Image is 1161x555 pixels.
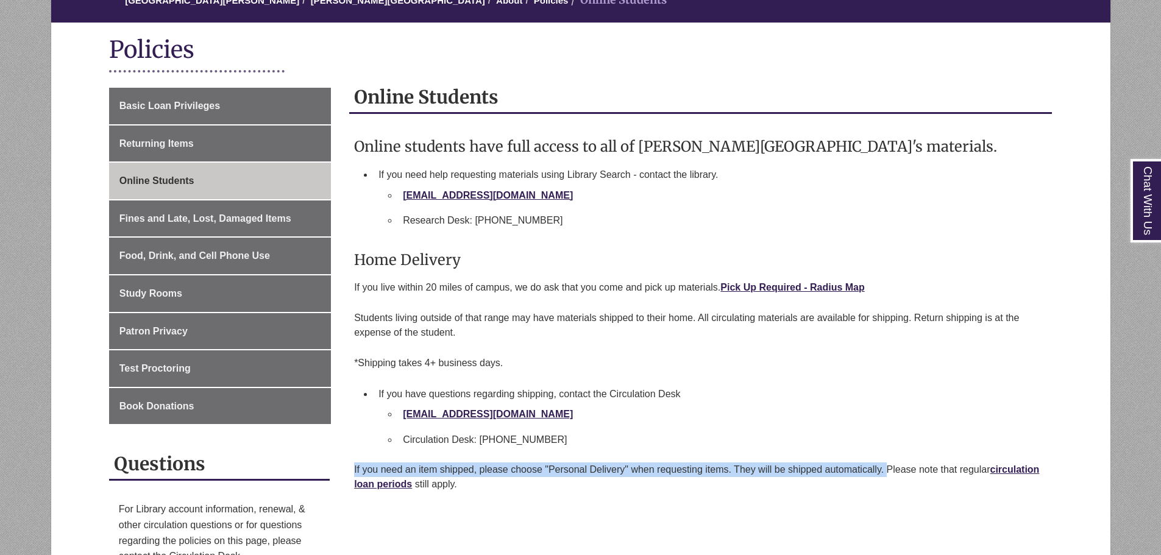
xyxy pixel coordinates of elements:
h2: Online Students [349,82,1052,114]
a: Study Rooms [109,275,331,312]
li: If you need help requesting materials using Library Search - contact the library. [374,162,1047,238]
li: If you have questions regarding shipping, contact the Circulation Desk [374,381,1047,458]
p: If you need an item shipped, please choose "Personal Delivery" when requesting items. They will b... [354,458,1047,497]
a: [EMAIL_ADDRESS][DOMAIN_NAME] [403,190,573,200]
a: Food, Drink, and Cell Phone Use [109,238,331,274]
li: Research Desk: [PHONE_NUMBER] [398,208,1042,233]
h2: Questions [109,448,330,481]
h3: Home Delivery [354,250,1047,269]
span: Fines and Late, Lost, Damaged Items [119,213,291,224]
span: Study Rooms [119,288,182,299]
p: *Shipping takes 4+ business days. [354,351,1047,375]
span: Returning Items [119,138,194,149]
div: Guide Page Menu [109,88,331,424]
p: If you live within 20 miles of campus, we do ask that you come and pick up materials. [354,275,1047,300]
a: Pick Up Required - Radius Map [720,282,864,292]
h1: Policies [109,35,1053,67]
a: Online Students [109,163,331,199]
span: Food, Drink, and Cell Phone Use [119,250,270,261]
p: Students living outside of that range may have materials shipped to their home. All circulating m... [354,306,1047,345]
span: Basic Loan Privileges [119,101,220,111]
a: Book Donations [109,388,331,425]
a: Patron Privacy [109,313,331,350]
a: Fines and Late, Lost, Damaged Items [109,200,331,237]
a: circulation loan periods [354,464,1039,489]
span: Book Donations [119,401,194,411]
span: Patron Privacy [119,326,188,336]
a: [EMAIL_ADDRESS][DOMAIN_NAME] [403,409,573,419]
a: Test Proctoring [109,350,331,387]
li: Circulation Desk: [PHONE_NUMBER] [398,427,1042,453]
h3: Online students have full access to all of [PERSON_NAME][GEOGRAPHIC_DATA]'s materials. [354,137,1047,156]
span: Online Students [119,175,194,186]
span: Test Proctoring [119,363,191,373]
a: Basic Loan Privileges [109,88,331,124]
a: Returning Items [109,125,331,162]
